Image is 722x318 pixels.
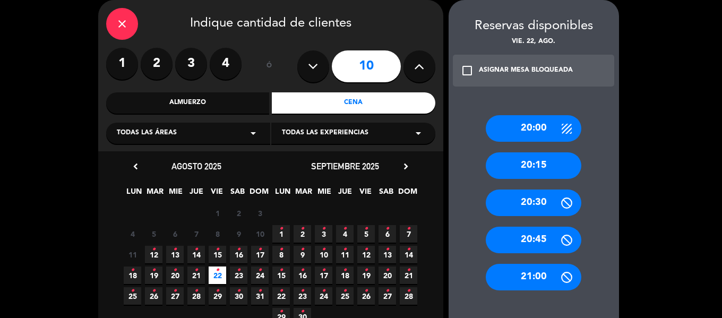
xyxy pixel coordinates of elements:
label: 1 [106,48,138,80]
i: arrow_drop_down [247,127,260,140]
i: • [131,282,134,299]
span: 8 [272,246,290,263]
div: 20:15 [486,152,581,179]
i: • [194,282,198,299]
div: ó [252,48,287,85]
span: 5 [145,225,162,243]
span: 15 [272,267,290,284]
i: • [343,262,347,279]
span: 15 [209,246,226,263]
span: 30 [230,287,247,305]
i: chevron_right [400,161,411,172]
span: 24 [251,267,269,284]
span: 14 [187,246,205,263]
span: 26 [357,287,375,305]
i: • [173,241,177,258]
span: VIE [208,185,226,203]
i: • [152,282,156,299]
i: • [258,241,262,258]
span: 25 [336,287,354,305]
span: 19 [357,267,375,284]
i: • [279,241,283,258]
span: 2 [294,225,311,243]
i: • [300,220,304,237]
i: • [300,282,304,299]
i: • [385,241,389,258]
span: 27 [379,287,396,305]
span: 22 [209,267,226,284]
i: • [237,262,240,279]
span: 31 [251,287,269,305]
span: 1 [272,225,290,243]
i: • [194,241,198,258]
i: • [216,282,219,299]
span: 17 [251,246,269,263]
span: 16 [230,246,247,263]
i: • [131,262,134,279]
span: JUE [187,185,205,203]
span: MIE [315,185,333,203]
span: 17 [315,267,332,284]
i: • [279,282,283,299]
i: • [343,282,347,299]
i: • [216,241,219,258]
span: 3 [251,204,269,222]
div: 20:00 [486,115,581,142]
span: DOM [398,185,416,203]
i: • [322,241,325,258]
i: • [343,220,347,237]
span: 7 [187,225,205,243]
div: ASIGNAR MESA BLOQUEADA [479,65,573,76]
span: 9 [230,225,247,243]
span: 12 [145,246,162,263]
i: • [407,282,410,299]
i: • [407,262,410,279]
span: SAB [377,185,395,203]
span: 6 [166,225,184,243]
i: • [322,282,325,299]
div: 20:30 [486,190,581,216]
i: • [322,262,325,279]
span: 22 [272,287,290,305]
span: 19 [145,267,162,284]
span: 28 [400,287,417,305]
span: 7 [400,225,417,243]
span: 13 [166,246,184,263]
i: • [173,282,177,299]
i: chevron_left [130,161,141,172]
i: • [173,262,177,279]
span: 27 [166,287,184,305]
i: • [300,241,304,258]
i: • [279,220,283,237]
span: 1 [209,204,226,222]
span: 20 [379,267,396,284]
div: 20:45 [486,227,581,253]
span: 3 [315,225,332,243]
span: MAR [295,185,312,203]
span: 24 [315,287,332,305]
span: 18 [336,267,354,284]
i: • [237,241,240,258]
span: 13 [379,246,396,263]
i: • [407,220,410,237]
span: 18 [124,267,141,284]
span: 20 [166,267,184,284]
i: • [216,262,219,279]
i: close [116,18,128,30]
div: Cena [272,92,435,114]
span: 6 [379,225,396,243]
i: • [322,220,325,237]
div: Indique cantidad de clientes [106,8,435,40]
span: 28 [187,287,205,305]
div: Reservas disponibles [449,16,619,37]
span: 11 [336,246,354,263]
span: 23 [294,287,311,305]
span: 11 [124,246,141,263]
span: 10 [315,246,332,263]
i: • [385,282,389,299]
i: • [407,241,410,258]
span: LUN [125,185,143,203]
span: 4 [124,225,141,243]
span: DOM [250,185,267,203]
span: 9 [294,246,311,263]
